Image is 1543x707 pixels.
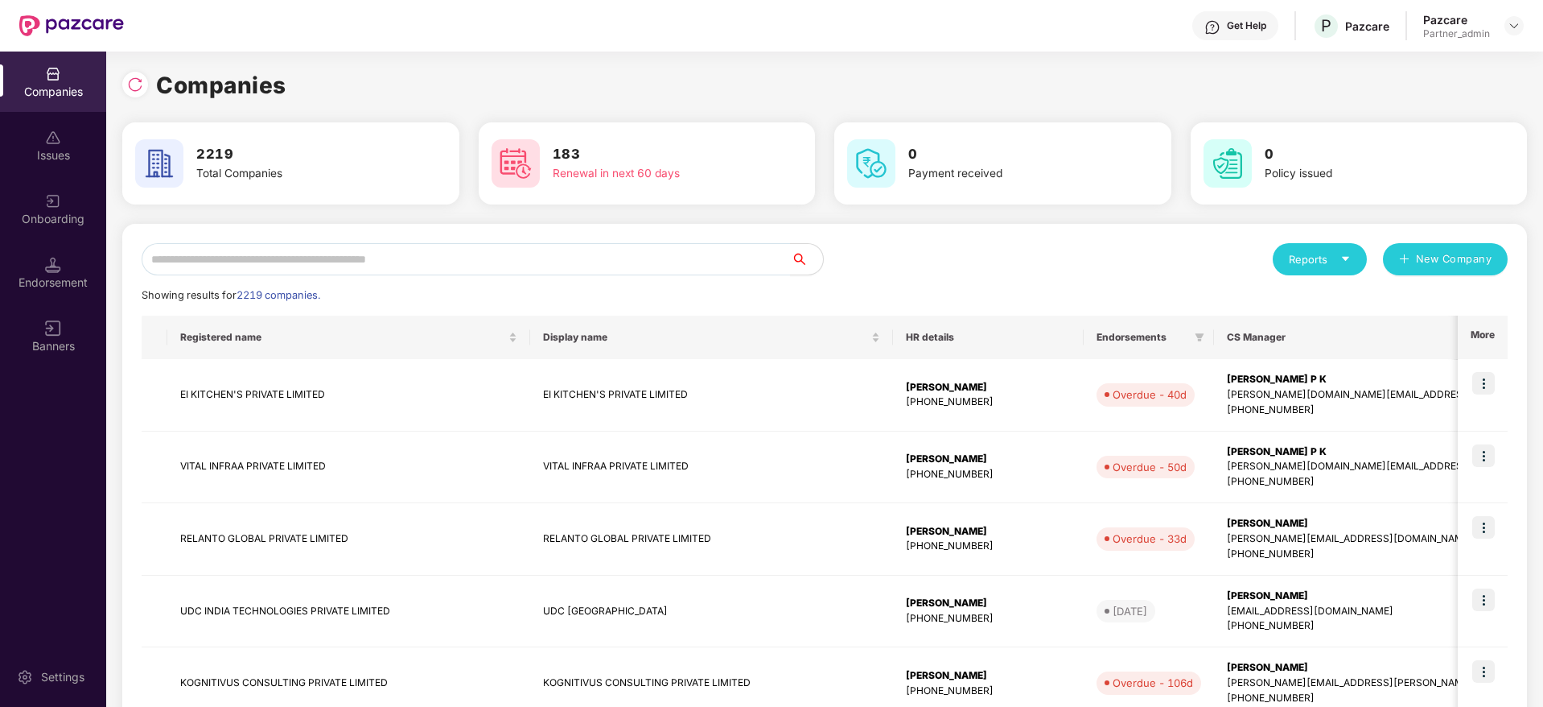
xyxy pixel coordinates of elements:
div: Pazcare [1423,12,1490,27]
img: svg+xml;base64,PHN2ZyB4bWxucz0iaHR0cDovL3d3dy53My5vcmcvMjAwMC9zdmciIHdpZHRoPSI2MCIgaGVpZ2h0PSI2MC... [1204,139,1252,188]
span: Showing results for [142,289,320,301]
th: Display name [530,316,893,359]
img: svg+xml;base64,PHN2ZyB4bWxucz0iaHR0cDovL3d3dy53My5vcmcvMjAwMC9zdmciIHdpZHRoPSI2MCIgaGVpZ2h0PSI2MC... [492,139,540,188]
td: EI KITCHEN'S PRIVATE LIMITED [530,359,893,432]
th: More [1458,316,1508,359]
img: svg+xml;base64,PHN2ZyB3aWR0aD0iMjAiIGhlaWdodD0iMjAiIHZpZXdCb3g9IjAgMCAyMCAyMCIgZmlsbD0ibm9uZSIgeG... [45,193,61,209]
div: [PERSON_NAME] [906,668,1071,684]
span: Display name [543,331,868,344]
span: caret-down [1340,254,1351,264]
h3: 0 [908,144,1111,165]
h3: 183 [553,144,755,165]
th: Registered name [167,316,530,359]
img: svg+xml;base64,PHN2ZyBpZD0iU2V0dGluZy0yMHgyMCIgeG1sbnM9Imh0dHA6Ly93d3cudzMub3JnLzIwMDAvc3ZnIiB3aW... [17,669,33,685]
td: UDC [GEOGRAPHIC_DATA] [530,576,893,648]
div: Get Help [1227,19,1266,32]
img: svg+xml;base64,PHN2ZyBpZD0iSXNzdWVzX2Rpc2FibGVkIiB4bWxucz0iaHR0cDovL3d3dy53My5vcmcvMjAwMC9zdmciIH... [45,130,61,146]
img: svg+xml;base64,PHN2ZyBpZD0iUmVsb2FkLTMyeDMyIiB4bWxucz0iaHR0cDovL3d3dy53My5vcmcvMjAwMC9zdmciIHdpZH... [127,76,143,93]
img: svg+xml;base64,PHN2ZyB3aWR0aD0iMTQuNSIgaGVpZ2h0PSIxNC41IiB2aWV3Qm94PSIwIDAgMTYgMTYiIGZpbGw9Im5vbm... [45,257,61,273]
div: Payment received [908,165,1111,183]
td: EI KITCHEN'S PRIVATE LIMITED [167,359,530,432]
div: [PERSON_NAME] [906,524,1071,540]
img: svg+xml;base64,PHN2ZyBpZD0iRHJvcGRvd24tMzJ4MzIiIHhtbG5zPSJodHRwOi8vd3d3LnczLm9yZy8yMDAwL3N2ZyIgd2... [1508,19,1520,32]
td: UDC INDIA TECHNOLOGIES PRIVATE LIMITED [167,576,530,648]
span: search [790,253,823,266]
td: VITAL INFRAA PRIVATE LIMITED [167,432,530,504]
div: Overdue - 40d [1113,387,1187,403]
div: Reports [1289,251,1351,267]
img: svg+xml;base64,PHN2ZyB4bWxucz0iaHR0cDovL3d3dy53My5vcmcvMjAwMC9zdmciIHdpZHRoPSI2MCIgaGVpZ2h0PSI2MC... [135,139,183,188]
div: Overdue - 50d [1113,459,1187,475]
img: svg+xml;base64,PHN2ZyB4bWxucz0iaHR0cDovL3d3dy53My5vcmcvMjAwMC9zdmciIHdpZHRoPSI2MCIgaGVpZ2h0PSI2MC... [847,139,895,188]
div: [PHONE_NUMBER] [906,395,1071,410]
div: [PERSON_NAME] [906,452,1071,467]
div: [PHONE_NUMBER] [906,611,1071,626]
button: search [790,243,824,275]
div: [PERSON_NAME] [906,596,1071,611]
span: filter [1191,328,1208,347]
h1: Companies [156,68,286,103]
span: Endorsements [1097,331,1188,344]
img: icon [1472,589,1495,611]
td: RELANTO GLOBAL PRIVATE LIMITED [530,503,893,576]
span: P [1321,16,1331,35]
div: Settings [36,669,89,685]
img: svg+xml;base64,PHN2ZyBpZD0iQ29tcGFuaWVzIiB4bWxucz0iaHR0cDovL3d3dy53My5vcmcvMjAwMC9zdmciIHdpZHRoPS... [45,66,61,82]
div: Total Companies [196,165,399,183]
div: Overdue - 106d [1113,675,1193,691]
span: New Company [1416,251,1492,267]
div: [PHONE_NUMBER] [906,539,1071,554]
img: icon [1472,372,1495,395]
img: svg+xml;base64,PHN2ZyBpZD0iSGVscC0zMngzMiIgeG1sbnM9Imh0dHA6Ly93d3cudzMub3JnLzIwMDAvc3ZnIiB3aWR0aD... [1204,19,1220,35]
div: Partner_admin [1423,27,1490,40]
img: icon [1472,660,1495,683]
div: Pazcare [1345,19,1389,34]
img: New Pazcare Logo [19,15,124,36]
h3: 2219 [196,144,399,165]
img: icon [1472,516,1495,539]
div: [DATE] [1113,603,1147,619]
td: RELANTO GLOBAL PRIVATE LIMITED [167,503,530,576]
div: Policy issued [1265,165,1467,183]
span: Registered name [180,331,505,344]
button: plusNew Company [1383,243,1508,275]
th: HR details [893,316,1084,359]
span: plus [1399,254,1409,267]
span: CS Manager [1227,331,1540,344]
span: filter [1195,333,1204,342]
h3: 0 [1265,144,1467,165]
div: [PERSON_NAME] [906,380,1071,395]
div: Overdue - 33d [1113,531,1187,547]
img: svg+xml;base64,PHN2ZyB3aWR0aD0iMTYiIGhlaWdodD0iMTYiIHZpZXdCb3g9IjAgMCAxNiAxNiIgZmlsbD0ibm9uZSIgeG... [45,320,61,337]
td: VITAL INFRAA PRIVATE LIMITED [530,432,893,504]
span: 2219 companies. [237,289,320,301]
div: [PHONE_NUMBER] [906,684,1071,699]
div: [PHONE_NUMBER] [906,467,1071,482]
img: icon [1472,444,1495,467]
div: Renewal in next 60 days [553,165,755,183]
